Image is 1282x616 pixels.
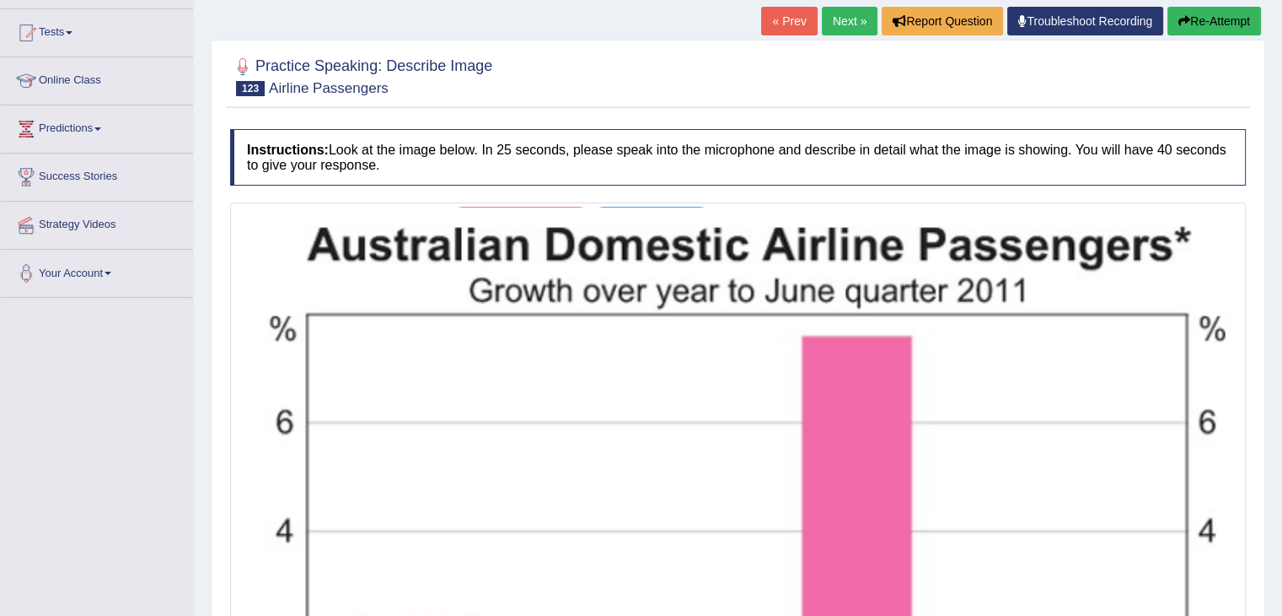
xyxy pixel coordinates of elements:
[1,202,193,244] a: Strategy Videos
[1,57,193,100] a: Online Class
[761,7,817,35] a: « Prev
[230,54,492,96] h2: Practice Speaking: Describe Image
[1007,7,1163,35] a: Troubleshoot Recording
[1,105,193,148] a: Predictions
[1,250,193,292] a: Your Account
[1,154,193,196] a: Success Stories
[269,80,389,96] small: Airline Passengers
[247,143,329,157] b: Instructions:
[882,7,1003,35] button: Report Question
[822,7,877,35] a: Next »
[230,129,1246,186] h4: Look at the image below. In 25 seconds, please speak into the microphone and describe in detail w...
[1167,7,1261,35] button: Re-Attempt
[1,9,193,51] a: Tests
[236,81,265,96] span: 123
